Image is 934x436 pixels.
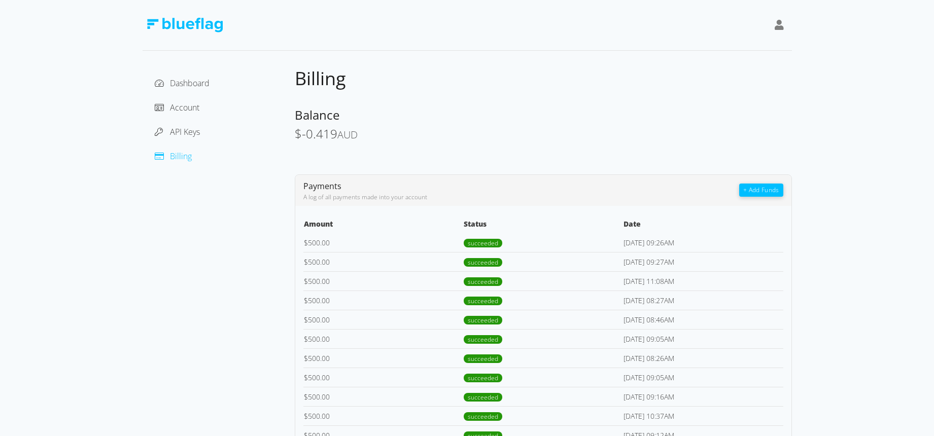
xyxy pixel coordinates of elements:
span: succeeded [464,277,502,286]
span: $ [304,334,308,344]
td: [DATE] 10:37AM [623,406,783,425]
td: [DATE] 08:46AM [623,310,783,329]
a: Account [155,102,199,113]
div: A log of all payments made into your account [303,193,740,202]
span: AUD [337,128,358,141]
span: $ [304,392,308,402]
td: 500.00 [303,252,463,271]
td: [DATE] 11:08AM [623,271,783,290]
span: succeeded [464,393,502,402]
td: 500.00 [303,310,463,329]
span: $ [304,353,308,363]
td: [DATE] 09:16AM [623,387,783,406]
td: 500.00 [303,290,463,310]
a: API Keys [155,126,200,137]
span: Balance [295,106,339,123]
span: $ [304,257,308,267]
span: $ [304,276,308,286]
span: $ [304,238,308,247]
span: Account [170,102,199,113]
td: 500.00 [303,271,463,290]
span: $ [304,296,308,305]
span: $ [295,125,302,142]
span: succeeded [464,297,502,305]
span: -0.419 [302,125,337,142]
span: succeeded [464,354,502,363]
span: Billing [170,151,192,162]
th: Status [463,218,623,233]
img: Blue Flag Logo [147,18,223,32]
td: 500.00 [303,368,463,387]
a: Dashboard [155,78,210,89]
td: 500.00 [303,329,463,348]
button: + Add Funds [739,184,783,197]
span: $ [304,315,308,324]
td: 500.00 [303,348,463,368]
th: Date [623,218,783,233]
span: succeeded [464,412,502,421]
span: Payments [303,180,341,192]
td: 500.00 [303,406,463,425]
span: $ [304,411,308,421]
span: succeeded [464,374,502,382]
th: Amount [303,218,463,233]
td: [DATE] 09:05AM [623,368,783,387]
td: [DATE] 09:27AM [623,252,783,271]
span: succeeded [464,258,502,267]
td: 500.00 [303,233,463,252]
td: [DATE] 08:27AM [623,290,783,310]
span: $ [304,373,308,382]
a: Billing [155,151,192,162]
span: Billing [295,66,346,91]
span: API Keys [170,126,200,137]
span: succeeded [464,316,502,324]
td: 500.00 [303,387,463,406]
td: [DATE] 09:05AM [623,329,783,348]
td: [DATE] 08:26AM [623,348,783,368]
span: succeeded [464,239,502,247]
span: succeeded [464,335,502,344]
span: Dashboard [170,78,210,89]
td: [DATE] 09:26AM [623,233,783,252]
